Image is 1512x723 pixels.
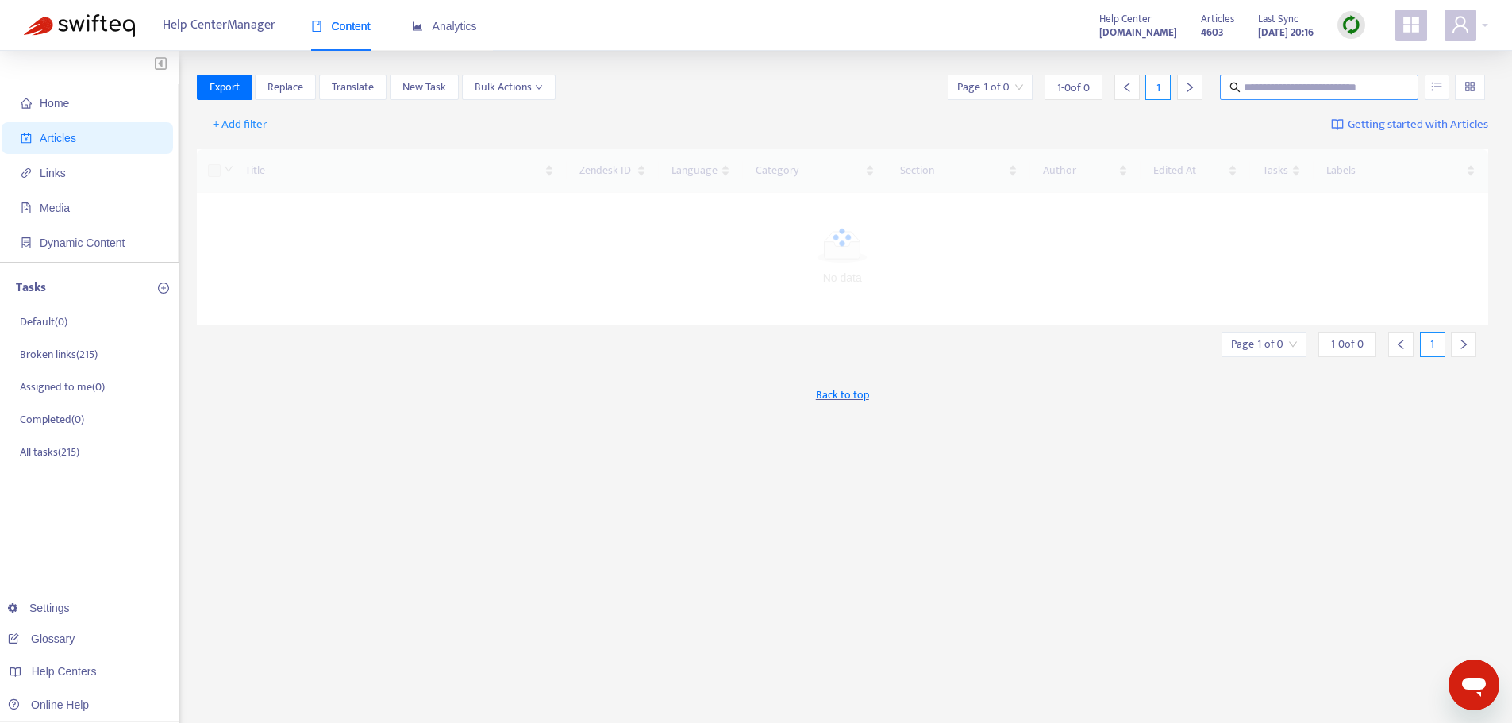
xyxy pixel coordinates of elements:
[311,21,322,32] span: book
[1201,24,1224,41] strong: 4603
[1395,339,1406,350] span: left
[462,75,556,100] button: Bulk Actionsdown
[20,346,98,363] p: Broken links ( 215 )
[412,20,477,33] span: Analytics
[1425,75,1449,100] button: unordered-list
[21,133,32,144] span: account-book
[1201,10,1234,28] span: Articles
[21,98,32,109] span: home
[1145,75,1171,100] div: 1
[20,379,105,395] p: Assigned to me ( 0 )
[40,97,69,110] span: Home
[8,698,89,711] a: Online Help
[24,14,135,37] img: Swifteq
[1258,10,1298,28] span: Last Sync
[213,115,267,134] span: + Add filter
[20,411,84,428] p: Completed ( 0 )
[21,237,32,248] span: container
[311,20,371,33] span: Content
[475,79,543,96] span: Bulk Actions
[163,10,275,40] span: Help Center Manager
[402,79,446,96] span: New Task
[20,313,67,330] p: Default ( 0 )
[8,633,75,645] a: Glossary
[1341,15,1361,35] img: sync.dc5367851b00ba804db3.png
[40,167,66,179] span: Links
[816,386,869,403] span: Back to top
[412,21,423,32] span: area-chart
[319,75,387,100] button: Translate
[267,79,303,96] span: Replace
[201,112,279,137] button: + Add filter
[1184,82,1195,93] span: right
[16,279,46,298] p: Tasks
[390,75,459,100] button: New Task
[1121,82,1133,93] span: left
[40,237,125,249] span: Dynamic Content
[255,75,316,100] button: Replace
[1348,116,1488,134] span: Getting started with Articles
[1331,112,1488,137] a: Getting started with Articles
[1458,339,1469,350] span: right
[210,79,240,96] span: Export
[1331,118,1344,131] img: image-link
[1431,81,1442,92] span: unordered-list
[1258,24,1314,41] strong: [DATE] 20:16
[1099,24,1177,41] strong: [DOMAIN_NAME]
[32,665,97,678] span: Help Centers
[1229,82,1241,93] span: search
[8,602,70,614] a: Settings
[1449,660,1499,710] iframe: Button to launch messaging window
[1057,79,1090,96] span: 1 - 0 of 0
[1099,10,1152,28] span: Help Center
[21,202,32,213] span: file-image
[1420,332,1445,357] div: 1
[1099,23,1177,41] a: [DOMAIN_NAME]
[535,83,543,91] span: down
[1331,336,1364,352] span: 1 - 0 of 0
[1451,15,1470,34] span: user
[21,167,32,179] span: link
[20,444,79,460] p: All tasks ( 215 )
[40,132,76,144] span: Articles
[1402,15,1421,34] span: appstore
[40,202,70,214] span: Media
[332,79,374,96] span: Translate
[158,283,169,294] span: plus-circle
[197,75,252,100] button: Export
